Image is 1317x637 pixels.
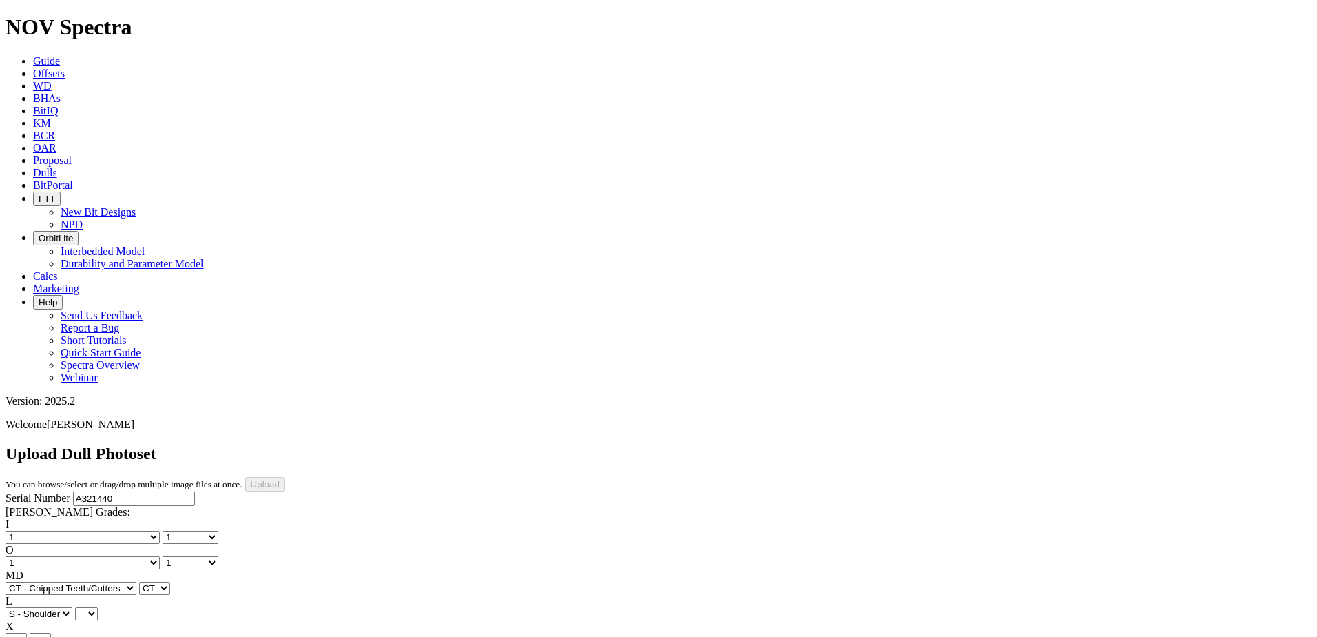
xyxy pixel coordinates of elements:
[33,295,63,310] button: Help
[61,334,127,346] a: Short Tutorials
[33,105,58,117] a: BitIQ
[33,179,73,191] a: BitPortal
[47,418,134,430] span: [PERSON_NAME]
[33,130,55,141] a: BCR
[6,595,12,607] label: L
[61,219,83,230] a: NPD
[61,322,119,334] a: Report a Bug
[61,359,140,371] a: Spectra Overview
[61,372,98,383] a: Webinar
[6,479,242,489] small: You can browse/select or drag/drop multiple image files at once.
[6,492,70,504] label: Serial Number
[6,569,23,581] label: MD
[61,258,204,270] a: Durability and Parameter Model
[33,55,60,67] a: Guide
[61,347,141,358] a: Quick Start Guide
[6,544,14,556] label: O
[33,142,56,154] a: OAR
[33,68,65,79] a: Offsets
[6,518,9,530] label: I
[33,154,72,166] a: Proposal
[61,245,145,257] a: Interbedded Model
[33,92,61,104] a: BHAs
[6,445,1311,463] h2: Upload Dull Photoset
[61,206,136,218] a: New Bit Designs
[33,270,58,282] a: Calcs
[33,231,79,245] button: OrbitLite
[6,395,1311,407] div: Version: 2025.2
[33,80,52,92] a: WD
[6,506,1311,518] div: [PERSON_NAME] Grades:
[39,297,57,307] span: Help
[6,418,1311,431] p: Welcome
[6,620,14,632] label: X
[61,310,143,321] a: Send Us Feedback
[33,167,57,179] a: Dulls
[245,477,285,492] input: Upload
[33,192,61,206] button: FTT
[39,233,73,243] span: OrbitLite
[6,14,1311,40] h1: NOV Spectra
[39,194,55,204] span: FTT
[33,117,51,129] a: KM
[33,283,79,294] a: Marketing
